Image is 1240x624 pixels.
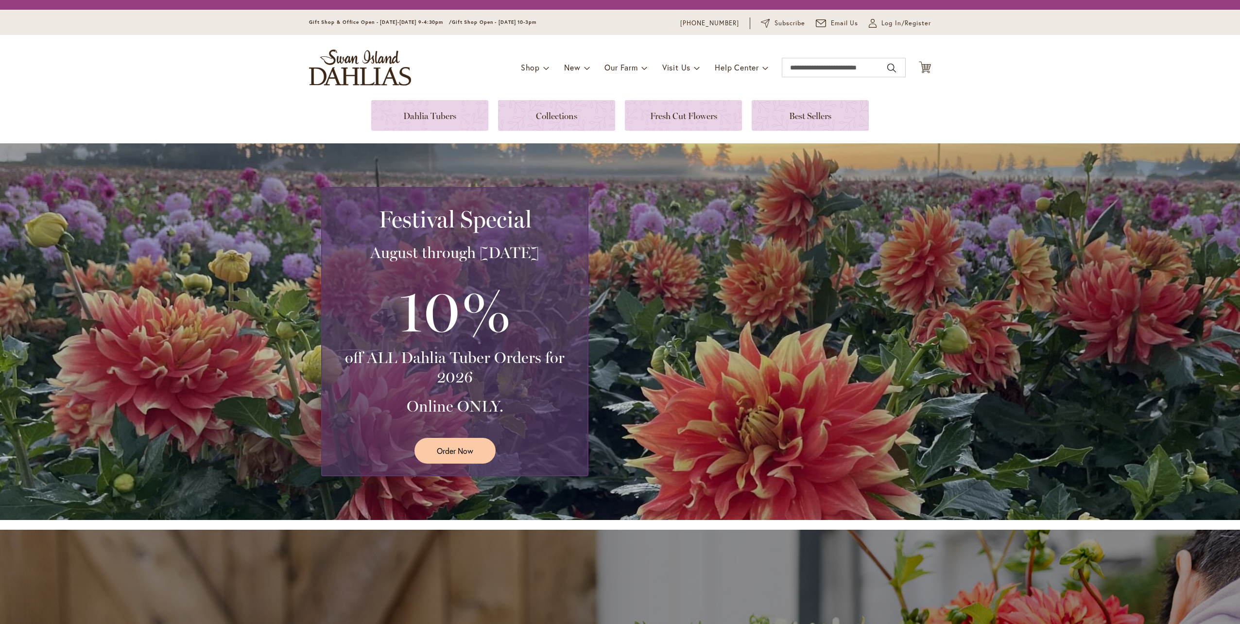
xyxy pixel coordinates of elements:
[334,272,576,348] h3: 10%
[309,50,411,86] a: store logo
[869,18,931,28] a: Log In/Register
[521,62,540,72] span: Shop
[761,18,805,28] a: Subscribe
[414,438,496,464] a: Order Now
[564,62,580,72] span: New
[887,60,896,76] button: Search
[334,348,576,387] h3: off ALL Dahlia Tuber Orders for 2026
[452,19,536,25] span: Gift Shop Open - [DATE] 10-3pm
[831,18,859,28] span: Email Us
[334,243,576,262] h3: August through [DATE]
[604,62,637,72] span: Our Farm
[334,206,576,233] h2: Festival Special
[662,62,690,72] span: Visit Us
[816,18,859,28] a: Email Us
[309,19,452,25] span: Gift Shop & Office Open - [DATE]-[DATE] 9-4:30pm /
[775,18,805,28] span: Subscribe
[437,445,473,456] span: Order Now
[680,18,739,28] a: [PHONE_NUMBER]
[881,18,931,28] span: Log In/Register
[334,397,576,416] h3: Online ONLY.
[715,62,759,72] span: Help Center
